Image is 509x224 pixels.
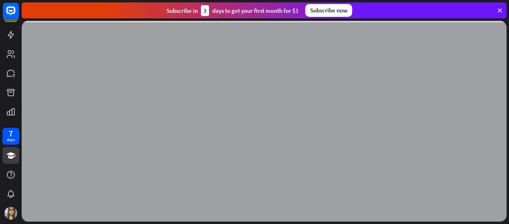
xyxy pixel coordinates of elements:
[305,4,352,17] div: Subscribe now
[9,130,13,137] div: 7
[166,5,299,16] div: Subscribe in days to get your first month for $1
[2,128,19,145] a: 7 days
[7,137,15,143] div: days
[201,5,209,16] div: 3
